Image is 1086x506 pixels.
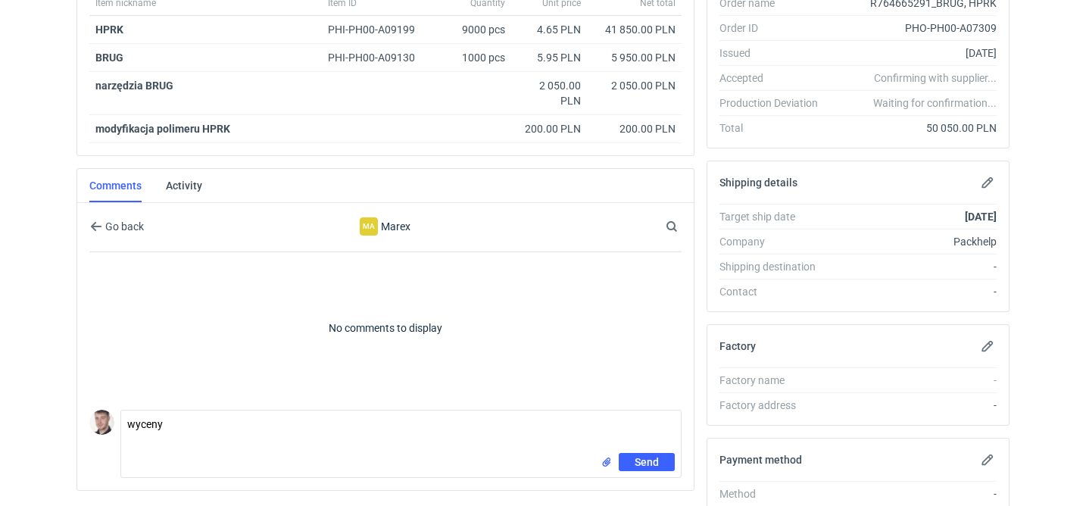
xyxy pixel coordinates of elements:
[593,121,676,136] div: 200.00 PLN
[719,209,830,224] div: Target ship date
[89,217,145,236] button: Go back
[978,451,997,469] button: Edit payment method
[517,121,581,136] div: 200.00 PLN
[102,221,144,232] span: Go back
[261,217,510,236] div: Marex
[874,72,997,84] em: Confirming with supplier...
[719,70,830,86] div: Accepted
[719,45,830,61] div: Issued
[328,50,429,65] div: PHI-PH00-A09130
[619,453,675,471] button: Send
[978,337,997,355] button: Edit factory details
[719,176,797,189] h2: Shipping details
[719,95,830,111] div: Production Deviation
[95,52,123,64] a: BRUG
[360,217,378,236] figcaption: Ma
[593,78,676,93] div: 2 050.00 PLN
[435,16,511,44] div: 9000 pcs
[830,259,997,274] div: -
[663,217,711,236] input: Search
[719,454,802,466] h2: Payment method
[830,45,997,61] div: [DATE]
[830,398,997,413] div: -
[719,259,830,274] div: Shipping destination
[95,80,173,92] strong: narzędzia BRUG
[360,217,378,236] div: Marex
[830,20,997,36] div: PHO-PH00-A07309
[593,50,676,65] div: 5 950.00 PLN
[830,486,997,501] div: -
[719,20,830,36] div: Order ID
[719,486,830,501] div: Method
[830,373,997,388] div: -
[830,284,997,299] div: -
[719,373,830,388] div: Factory name
[517,78,581,108] div: 2 050.00 PLN
[719,340,756,352] h2: Factory
[830,234,997,249] div: Packhelp
[121,411,681,453] textarea: wyceny
[328,22,429,37] div: PHI-PH00-A09199
[719,120,830,136] div: Total
[89,169,142,202] a: Comments
[435,44,511,72] div: 1000 pcs
[830,120,997,136] div: 50 050.00 PLN
[95,123,230,135] strong: modyfikacja polimeru HPRK
[965,211,997,223] strong: [DATE]
[89,252,682,404] p: No comments to display
[635,457,659,467] span: Send
[873,95,997,111] em: Waiting for confirmation...
[719,398,830,413] div: Factory address
[517,22,581,37] div: 4.65 PLN
[719,234,830,249] div: Company
[978,173,997,192] button: Edit shipping details
[166,169,202,202] a: Activity
[89,410,114,435] img: Maciej Sikora
[719,284,830,299] div: Contact
[95,23,123,36] a: HPRK
[517,50,581,65] div: 5.95 PLN
[593,22,676,37] div: 41 850.00 PLN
